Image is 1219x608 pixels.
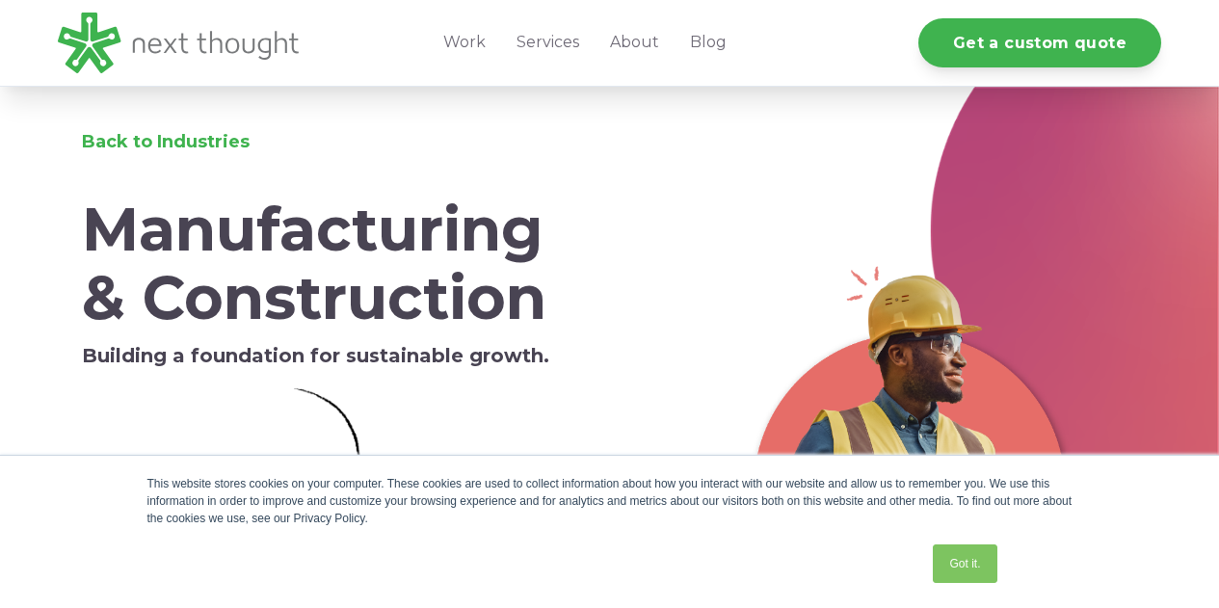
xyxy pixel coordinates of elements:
a: Get a custom quote [918,18,1161,67]
img: Simple Arrow [294,388,361,481]
h5: Building a foundation for sustainable growth. [82,344,573,367]
a: Got it. [933,544,996,583]
h1: Manufacturing & Construction [82,196,573,333]
img: LG - NextThought Logo [58,13,299,73]
div: This website stores cookies on your computer. These cookies are used to collect information about... [147,475,1073,527]
a: Back to Industries [82,131,250,152]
